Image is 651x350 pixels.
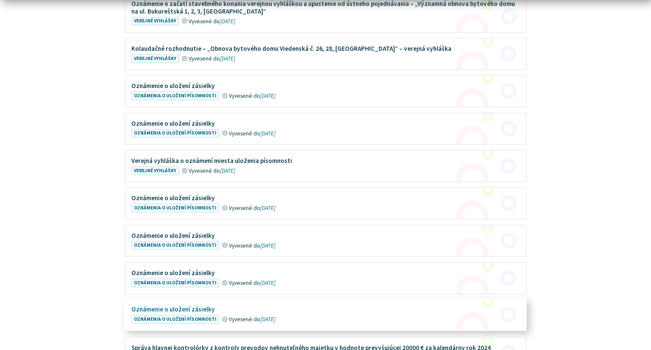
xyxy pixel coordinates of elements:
a: Oznámenie o uložení zásielky Oznámenia o uložení písomnosti Vyvesené do[DATE] [125,76,526,107]
a: Verejná vyhláška o oznámení miesta uloženia písomnosti Verejné vyhlášky Vyvesené do[DATE] [125,151,526,182]
a: Oznámenie o uložení zásielky Oznámenia o uložení písomnosti Vyvesené do[DATE] [125,226,526,256]
a: Oznámenie o uložení zásielky Oznámenia o uložení písomnosti Vyvesené do[DATE] [125,188,526,219]
a: Oznámenie o uložení zásielky Oznámenia o uložení písomnosti Vyvesené do[DATE] [125,263,526,294]
a: Oznámenie o uložení zásielky Oznámenia o uložení písomnosti Vyvesené do[DATE] [125,113,526,144]
a: Kolaudačné rozhodnutie – „Obnova bytového domu Viedenská č. 26, 28, [GEOGRAPHIC_DATA]“ – verejná ... [125,39,526,69]
a: Oznámenie o uložení zásielky Oznámenia o uložení písomnosti Vyvesené do[DATE] [125,299,526,330]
